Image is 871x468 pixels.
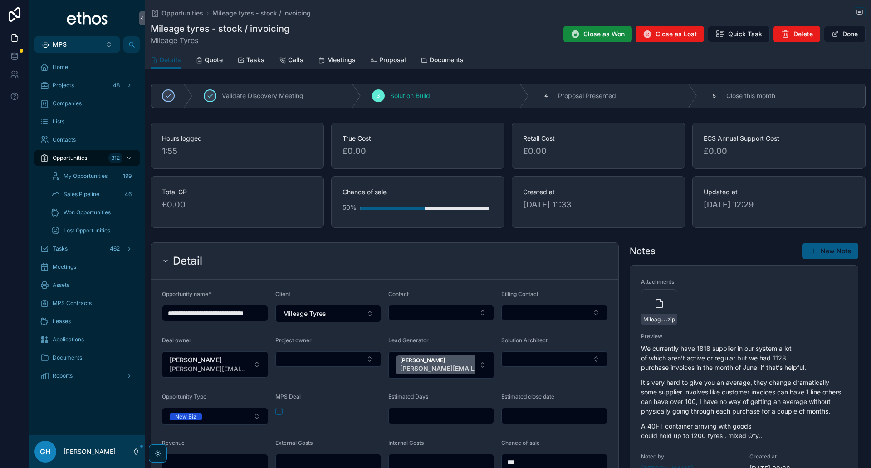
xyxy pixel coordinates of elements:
span: MPS [53,40,67,49]
span: True Cost [343,134,493,143]
span: [PERSON_NAME][EMAIL_ADDRESS][PERSON_NAME][DOMAIN_NAME] [400,364,545,373]
span: Revenue [162,439,185,446]
span: Opportunity name [162,291,208,297]
span: Home [53,64,68,71]
span: Project owner [275,337,312,344]
div: 46 [122,189,134,200]
a: Leases [34,313,140,330]
a: Contacts [34,132,140,148]
span: MPS Contracts [53,300,92,307]
a: Lists [34,113,140,130]
span: Tasks [246,55,264,64]
span: £0.00 [162,198,313,211]
span: Retail Cost [523,134,674,143]
span: Lists [53,118,64,125]
span: .zip [666,316,675,323]
p: A 40FT container arriving with goods could hold up to 1200 tyres . mixed Qty... [641,421,847,440]
span: [DATE] 12:29 [704,198,854,211]
span: Sales Pipeline [64,191,99,198]
span: £0.00 [523,145,674,158]
div: New Biz [175,413,196,420]
a: Proposal [370,52,406,70]
a: Sales Pipeline46 [45,186,140,202]
span: Attachments [641,278,685,286]
span: Validate Discovery Meeting [222,91,303,100]
span: Proposal Presented [558,91,616,100]
p: [PERSON_NAME] [64,447,116,456]
span: £0.00 [704,145,854,158]
span: Delete [793,30,813,39]
span: 4 [544,92,548,99]
a: Meetings [34,259,140,275]
a: Opportunities [151,9,203,18]
span: Close this month [726,91,775,100]
span: Quick Task [728,30,762,39]
a: Meetings [318,52,356,70]
span: Documents [53,354,82,361]
img: App logo [66,11,108,25]
span: Contact [388,291,409,297]
span: Mileage tyres - stock / invoicing [212,9,311,18]
button: Select Button [501,351,607,367]
button: New Note [802,243,858,259]
span: 1:55 [162,145,313,158]
span: Mileage Tyres [151,35,289,46]
span: Preview [641,333,847,340]
span: Won Opportunities [64,209,111,216]
span: Internal Costs [388,439,424,446]
span: [DATE] 11:33 [523,198,674,211]
a: MPS Contracts [34,295,140,311]
h1: Mileage tyres - stock / invoicing [151,22,289,35]
span: Applications [53,336,84,343]
span: Meetings [53,263,76,271]
a: Tasks [237,52,264,70]
span: MPS Deal [275,393,301,400]
button: Select Button [388,351,494,379]
span: Opportunities [53,154,87,162]
span: Calls [288,55,303,64]
div: 199 [120,171,134,182]
a: Won Opportunities [45,204,140,221]
a: Documents [34,350,140,366]
span: Close as Lost [656,30,697,39]
span: Solution Build [390,91,430,100]
button: Select Button [34,36,120,53]
span: Deal owner [162,337,191,344]
span: Assets [53,281,69,289]
a: Lost Opportunities [45,222,140,239]
span: Opportunities [161,9,203,18]
span: Lost Opportunities [64,227,110,234]
span: Noted by [641,453,739,460]
button: Delete [773,26,820,42]
span: £0.00 [343,145,493,158]
span: Projects [53,82,74,89]
span: Estimated Days [388,393,428,400]
a: Companies [34,95,140,112]
button: Quick Task [708,26,770,42]
span: ECS Annual Support Cost [704,134,854,143]
span: Tasks [53,245,68,252]
span: Total GP [162,187,313,197]
span: Chance of sale [501,439,540,446]
a: Calls [279,52,303,70]
button: Select Button [388,305,494,320]
span: 5 [713,92,716,99]
button: Close as Won [563,26,632,42]
span: Created at [523,187,674,197]
span: GH [40,446,51,457]
a: Reports [34,368,140,384]
span: Companies [53,100,82,107]
a: Assets [34,277,140,293]
span: [PERSON_NAME] [400,357,545,364]
a: Details [151,52,181,69]
button: Select Button [275,305,382,322]
button: Select Button [275,351,382,367]
div: 462 [107,243,122,254]
span: Proposal [379,55,406,64]
span: Mileage-Tyres-samples [643,316,666,323]
a: Opportunities312 [34,150,140,166]
span: Contacts [53,136,76,143]
span: [PERSON_NAME][EMAIL_ADDRESS][PERSON_NAME][DOMAIN_NAME] [170,365,250,374]
span: Solution Architect [501,337,548,344]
